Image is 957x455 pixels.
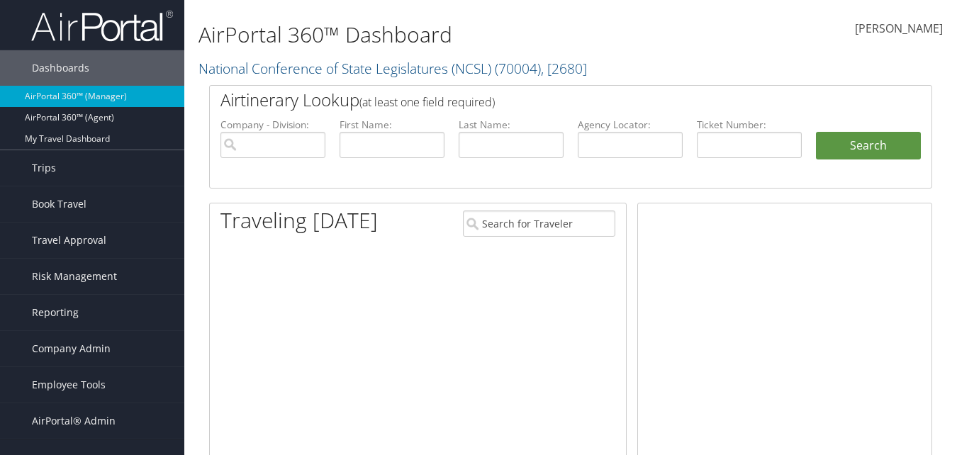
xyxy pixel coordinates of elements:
[495,59,541,78] span: ( 70004 )
[198,59,587,78] a: National Conference of State Legislatures (NCSL)
[32,223,106,258] span: Travel Approval
[463,210,615,237] input: Search for Traveler
[32,259,117,294] span: Risk Management
[541,59,587,78] span: , [ 2680 ]
[32,186,86,222] span: Book Travel
[220,88,861,112] h2: Airtinerary Lookup
[32,150,56,186] span: Trips
[816,132,921,160] button: Search
[32,50,89,86] span: Dashboards
[340,118,444,132] label: First Name:
[220,118,325,132] label: Company - Division:
[855,7,943,51] a: [PERSON_NAME]
[697,118,802,132] label: Ticket Number:
[32,331,111,366] span: Company Admin
[359,94,495,110] span: (at least one field required)
[855,21,943,36] span: [PERSON_NAME]
[220,206,378,235] h1: Traveling [DATE]
[31,9,173,43] img: airportal-logo.png
[578,118,683,132] label: Agency Locator:
[32,295,79,330] span: Reporting
[198,20,695,50] h1: AirPortal 360™ Dashboard
[459,118,564,132] label: Last Name:
[32,367,106,403] span: Employee Tools
[32,403,116,439] span: AirPortal® Admin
